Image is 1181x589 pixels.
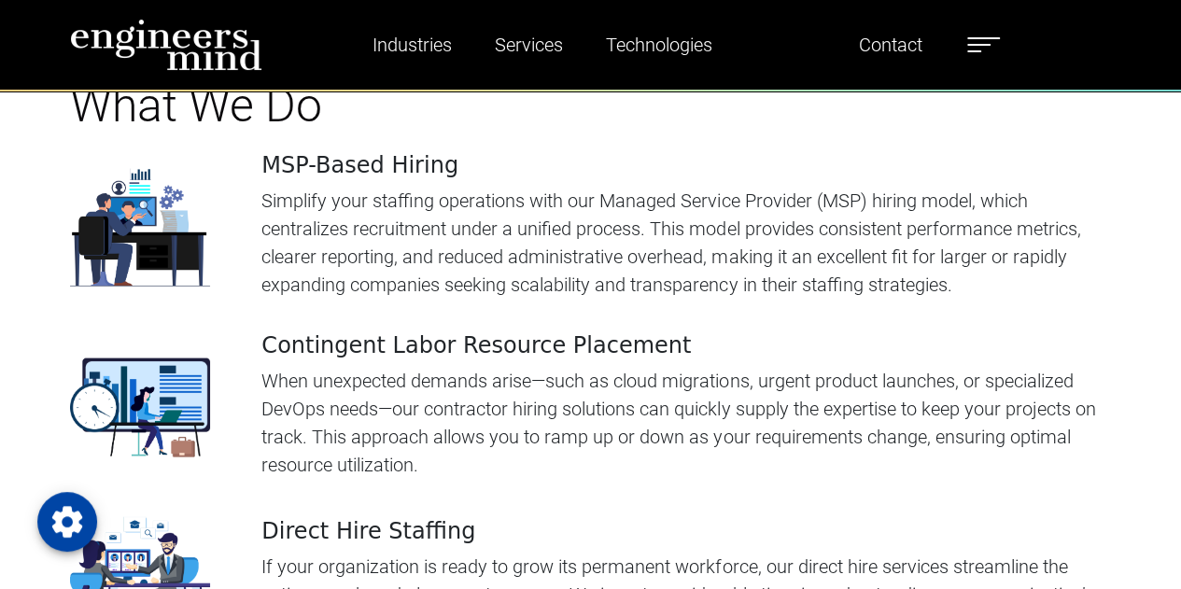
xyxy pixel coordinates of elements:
h1: What We Do [70,77,1112,133]
a: Services [487,23,570,66]
a: Industries [365,23,459,66]
a: Technologies [598,23,720,66]
p: When unexpected demands arise—such as cloud migrations, urgent product launches, or specialized D... [261,367,1111,479]
img: logo [70,19,262,71]
img: bullet-point [70,358,210,457]
a: Contact [851,23,930,66]
h4: Contingent Labor Resource Placement [261,332,691,359]
h4: MSP-Based Hiring [261,152,458,179]
h4: Direct Hire Staffing [261,518,475,545]
img: bullet-point [70,169,210,287]
p: Simplify your staffing operations with our Managed Service Provider (MSP) hiring model, which cen... [261,187,1111,299]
